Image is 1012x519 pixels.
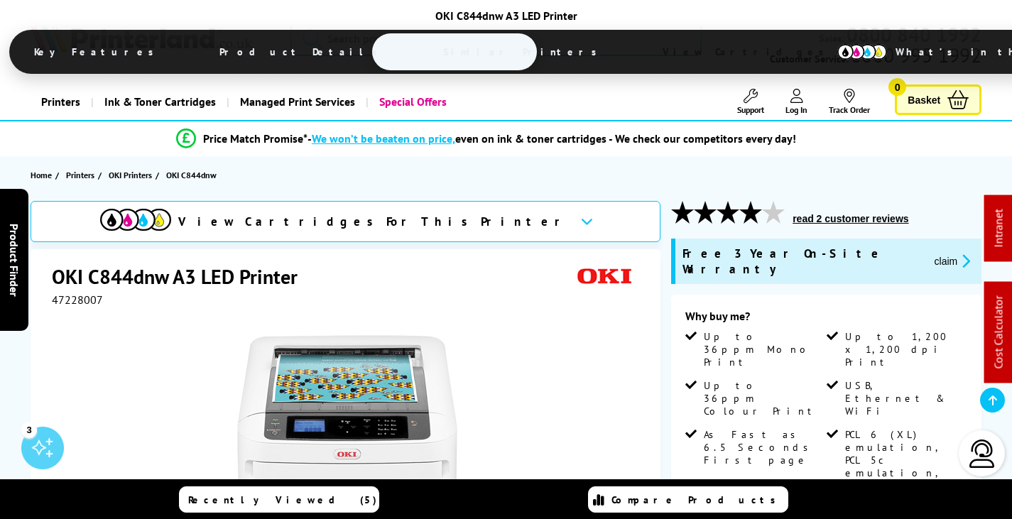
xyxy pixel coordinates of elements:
[104,84,216,120] span: Ink & Toner Cartridges
[66,168,94,182] span: Printers
[888,78,906,96] span: 0
[7,126,965,151] li: modal_Promise
[930,253,975,269] button: promo-description
[31,168,52,182] span: Home
[611,493,783,506] span: Compare Products
[991,209,1006,248] a: Intranet
[641,33,859,70] span: View Cartridges
[52,293,103,307] span: 47228007
[588,486,788,513] a: Compare Products
[785,89,807,115] a: Log In
[31,84,91,120] a: Printers
[829,89,870,115] a: Track Order
[991,296,1006,369] a: Cost Calculator
[166,168,217,182] span: OKI C844dnw
[704,379,824,417] span: Up to 36ppm Colour Print
[312,131,455,146] span: We won’t be beaten on price,
[366,84,457,120] a: Special Offers
[66,168,98,182] a: Printers
[737,89,764,115] a: Support
[308,131,796,146] div: - even on ink & toner cartridges - We check our competitors every day!
[31,168,55,182] a: Home
[788,212,913,225] button: read 2 customer reviews
[845,330,965,368] span: Up to 1,200 x 1,200 dpi Print
[9,9,1003,23] div: OKI C844dnw A3 LED Printer
[227,84,366,120] a: Managed Print Services
[179,486,379,513] a: Recently Viewed (5)
[895,84,981,115] a: Basket 0
[837,44,887,60] img: cmyk-icon.svg
[845,379,965,417] span: USB, Ethernet & WiFi
[704,428,824,466] span: As Fast as 6.5 Seconds First page
[704,330,824,368] span: Up to 36ppm Mono Print
[21,422,37,437] div: 3
[52,263,312,290] h1: OKI C844dnw A3 LED Printer
[572,263,637,290] img: OKI
[13,35,183,69] span: Key Features
[685,309,967,330] div: Why buy me?
[7,223,21,296] span: Product Finder
[178,214,569,229] span: View Cartridges For This Printer
[109,168,156,182] a: OKI Printers
[203,131,308,146] span: Price Match Promise*
[198,35,406,69] span: Product Details
[682,246,923,277] span: Free 3 Year On-Site Warranty
[908,90,940,109] span: Basket
[968,439,996,468] img: user-headset-light.svg
[737,104,764,115] span: Support
[188,493,377,506] span: Recently Viewed (5)
[166,168,220,182] a: OKI C844dnw
[422,35,626,69] span: Similar Printers
[91,84,227,120] a: Ink & Toner Cartridges
[109,168,152,182] span: OKI Printers
[785,104,807,115] span: Log In
[100,209,171,231] img: View Cartridges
